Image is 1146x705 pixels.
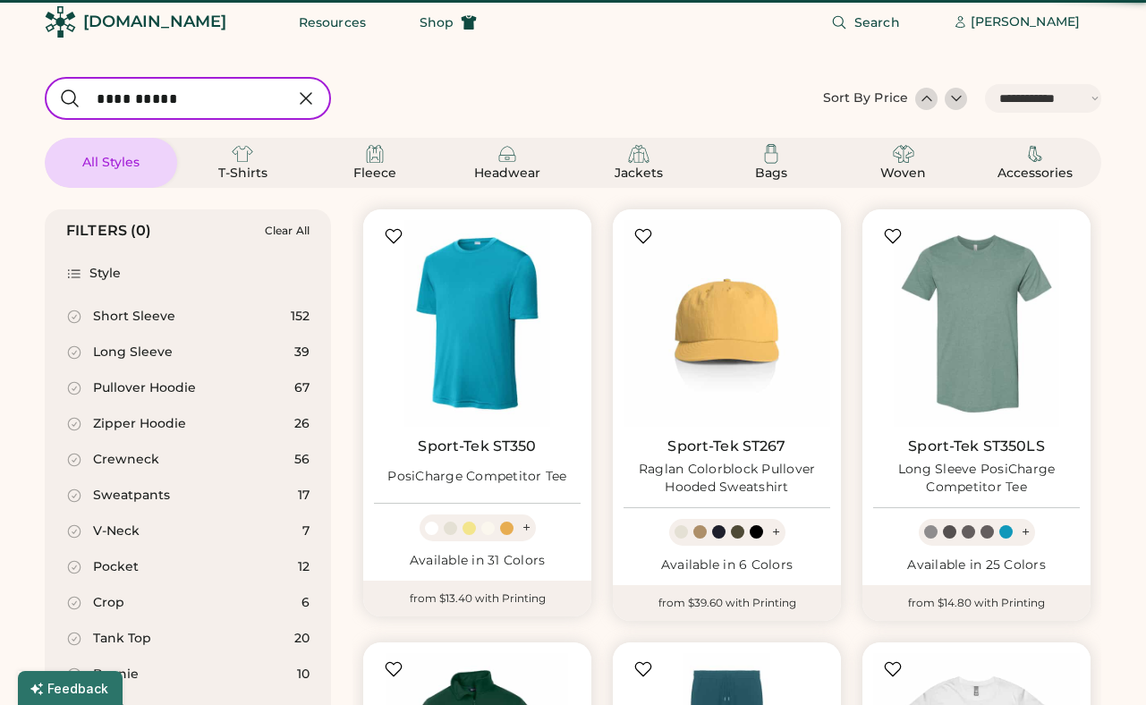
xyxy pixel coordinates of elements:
[298,558,310,576] div: 12
[302,522,310,540] div: 7
[467,165,548,183] div: Headwear
[893,143,914,165] img: Woven Icon
[863,165,944,183] div: Woven
[1024,143,1046,165] img: Accessories Icon
[93,379,196,397] div: Pullover Hoodie
[873,220,1080,427] img: Sport-Tek ST350LS Long Sleeve PosiCharge Competitor Tee
[420,16,454,29] span: Shop
[810,4,921,40] button: Search
[854,16,900,29] span: Search
[291,308,310,326] div: 152
[83,11,226,33] div: [DOMAIN_NAME]
[731,165,811,183] div: Bags
[995,165,1075,183] div: Accessories
[1022,522,1030,542] div: +
[66,220,152,242] div: FILTERS (0)
[522,518,531,538] div: +
[294,344,310,361] div: 39
[294,451,310,469] div: 56
[628,143,649,165] img: Jackets Icon
[772,522,780,542] div: +
[93,630,151,648] div: Tank Top
[418,437,536,455] a: Sport-Tek ST350
[624,556,830,574] div: Available in 6 Colors
[760,143,782,165] img: Bags Icon
[297,666,310,684] div: 10
[93,594,124,612] div: Crop
[294,630,310,648] div: 20
[93,415,186,433] div: Zipper Hoodie
[374,552,581,570] div: Available in 31 Colors
[265,225,310,237] div: Clear All
[93,487,170,505] div: Sweatpants
[298,487,310,505] div: 17
[667,437,785,455] a: Sport-Tek ST267
[93,522,140,540] div: V-Neck
[202,165,283,183] div: T-Shirts
[873,556,1080,574] div: Available in 25 Colors
[294,379,310,397] div: 67
[908,437,1045,455] a: Sport-Tek ST350LS
[624,220,830,427] img: Sport-Tek ST267 Raglan Colorblock Pullover Hooded Sweatshirt
[363,581,591,616] div: from $13.40 with Printing
[862,585,1091,621] div: from $14.80 with Printing
[971,13,1080,31] div: [PERSON_NAME]
[387,468,566,486] div: PosiCharge Competitor Tee
[277,4,387,40] button: Resources
[613,585,841,621] div: from $39.60 with Printing
[335,165,415,183] div: Fleece
[232,143,253,165] img: T-Shirts Icon
[398,4,498,40] button: Shop
[93,558,139,576] div: Pocket
[93,344,173,361] div: Long Sleeve
[873,461,1080,497] div: Long Sleeve PosiCharge Competitor Tee
[71,154,151,172] div: All Styles
[364,143,386,165] img: Fleece Icon
[45,6,76,38] img: Rendered Logo - Screens
[624,461,830,497] div: Raglan Colorblock Pullover Hooded Sweatshirt
[374,220,581,427] img: Sport-Tek ST350 PosiCharge Competitor Tee
[598,165,679,183] div: Jackets
[294,415,310,433] div: 26
[93,308,175,326] div: Short Sleeve
[823,89,908,107] div: Sort By Price
[89,265,122,283] div: Style
[497,143,518,165] img: Headwear Icon
[301,594,310,612] div: 6
[93,666,139,684] div: Beanie
[93,451,159,469] div: Crewneck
